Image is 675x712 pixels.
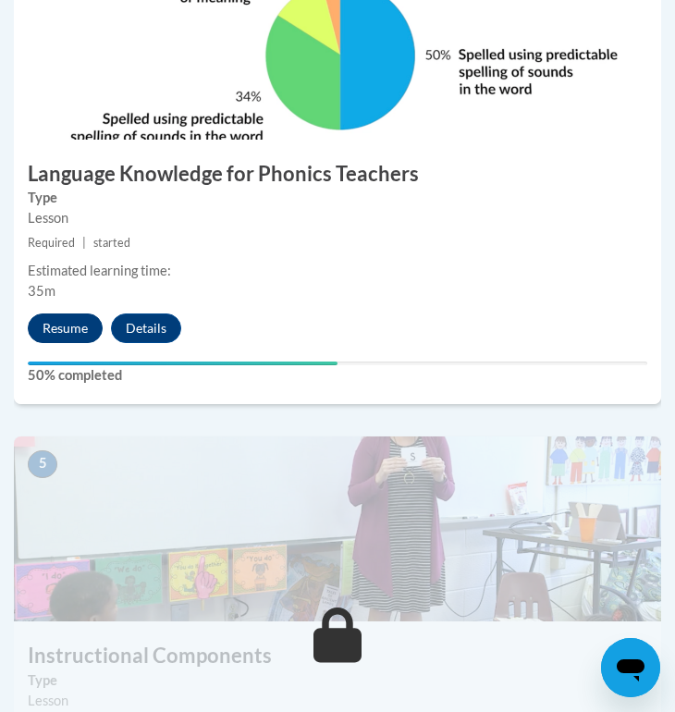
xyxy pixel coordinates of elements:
[28,283,55,299] span: 35m
[28,236,75,250] span: Required
[82,236,86,250] span: |
[93,236,130,250] span: started
[28,313,103,343] button: Resume
[601,638,660,697] iframe: Button to launch messaging window
[14,160,661,189] h3: Language Knowledge for Phonics Teachers
[28,670,647,691] label: Type
[28,691,647,711] div: Lesson
[28,365,647,386] label: 50% completed
[111,313,181,343] button: Details
[14,642,661,670] h3: Instructional Components
[28,261,647,281] div: Estimated learning time:
[28,208,647,228] div: Lesson
[28,362,337,365] div: Your progress
[28,450,57,478] span: 5
[14,436,661,621] img: Course Image
[28,188,647,208] label: Type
